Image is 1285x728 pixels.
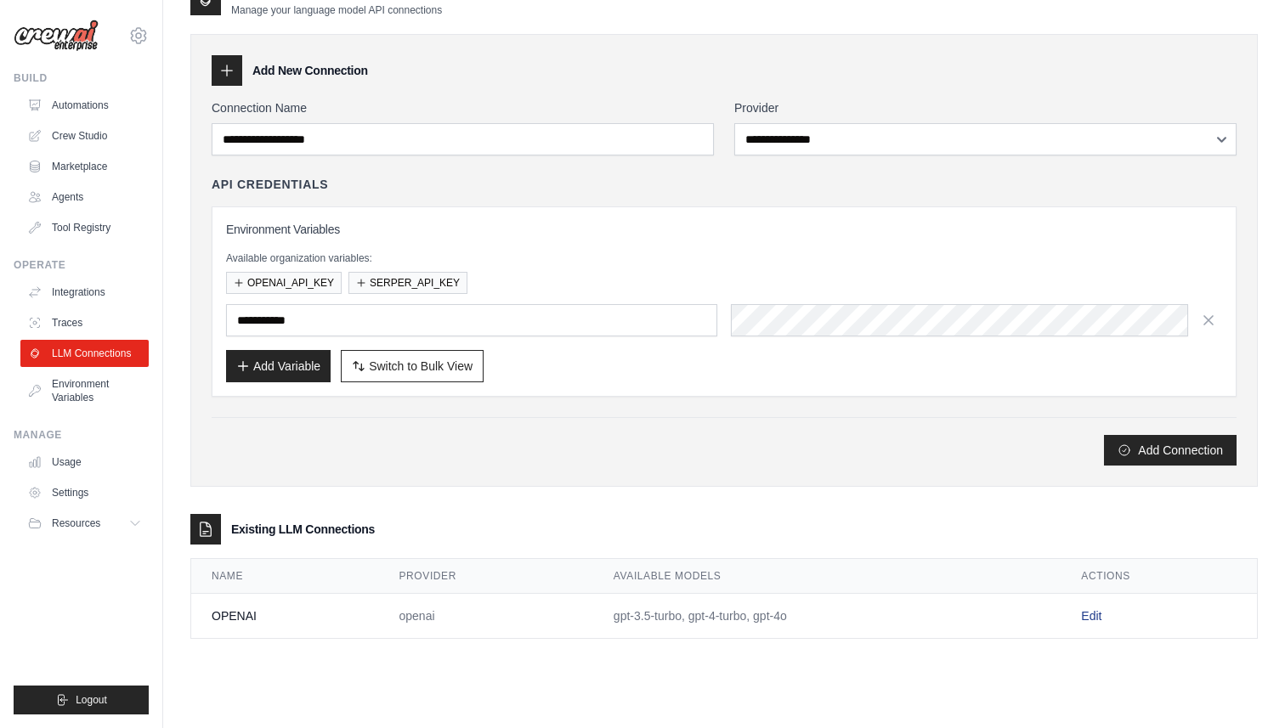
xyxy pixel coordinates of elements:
[191,594,379,639] td: OPENAI
[1081,609,1101,623] a: Edit
[379,559,593,594] th: Provider
[252,62,368,79] h3: Add New Connection
[20,183,149,211] a: Agents
[226,272,342,294] button: OPENAI_API_KEY
[226,221,1222,238] h3: Environment Variables
[14,20,99,52] img: Logo
[226,251,1222,265] p: Available organization variables:
[20,510,149,537] button: Resources
[20,92,149,119] a: Automations
[226,350,331,382] button: Add Variable
[1104,435,1237,466] button: Add Connection
[14,258,149,272] div: Operate
[52,516,100,530] span: Resources
[369,358,473,375] span: Switch to Bulk View
[76,693,107,707] span: Logout
[20,479,149,506] a: Settings
[231,3,442,17] p: Manage your language model API connections
[212,99,714,116] label: Connection Name
[20,449,149,476] a: Usage
[14,428,149,442] div: Manage
[20,122,149,150] a: Crew Studio
[379,594,593,639] td: openai
[1061,559,1257,594] th: Actions
[14,71,149,85] div: Build
[20,340,149,367] a: LLM Connections
[191,559,379,594] th: Name
[20,370,149,411] a: Environment Variables
[231,521,375,538] h3: Existing LLM Connections
[341,350,484,382] button: Switch to Bulk View
[212,176,328,193] h4: API Credentials
[593,559,1061,594] th: Available Models
[20,309,149,336] a: Traces
[348,272,467,294] button: SERPER_API_KEY
[734,99,1237,116] label: Provider
[14,686,149,714] button: Logout
[20,279,149,306] a: Integrations
[593,594,1061,639] td: gpt-3.5-turbo, gpt-4-turbo, gpt-4o
[20,214,149,241] a: Tool Registry
[20,153,149,180] a: Marketplace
